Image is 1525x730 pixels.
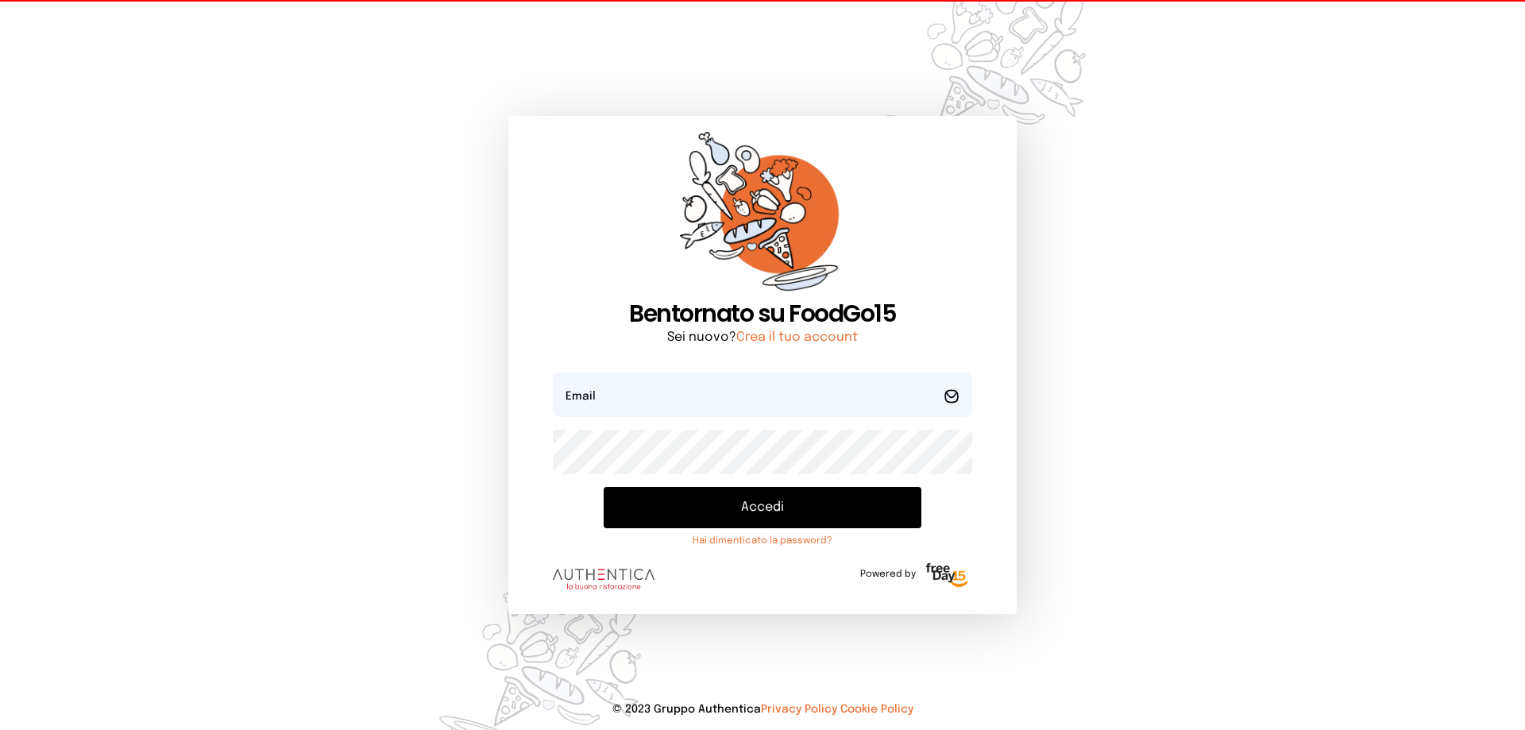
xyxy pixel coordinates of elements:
img: logo.8f33a47.png [553,569,654,589]
img: logo-freeday.3e08031.png [922,560,972,592]
p: © 2023 Gruppo Authentica [25,701,1500,717]
p: Sei nuovo? [553,328,972,347]
a: Hai dimenticato la password? [604,535,921,547]
span: Powered by [860,568,916,581]
h1: Bentornato su FoodGo15 [553,299,972,328]
a: Crea il tuo account [736,330,858,344]
a: Privacy Policy [761,704,837,715]
button: Accedi [604,487,921,528]
a: Cookie Policy [840,704,913,715]
img: sticker-orange.65babaf.png [680,132,845,299]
